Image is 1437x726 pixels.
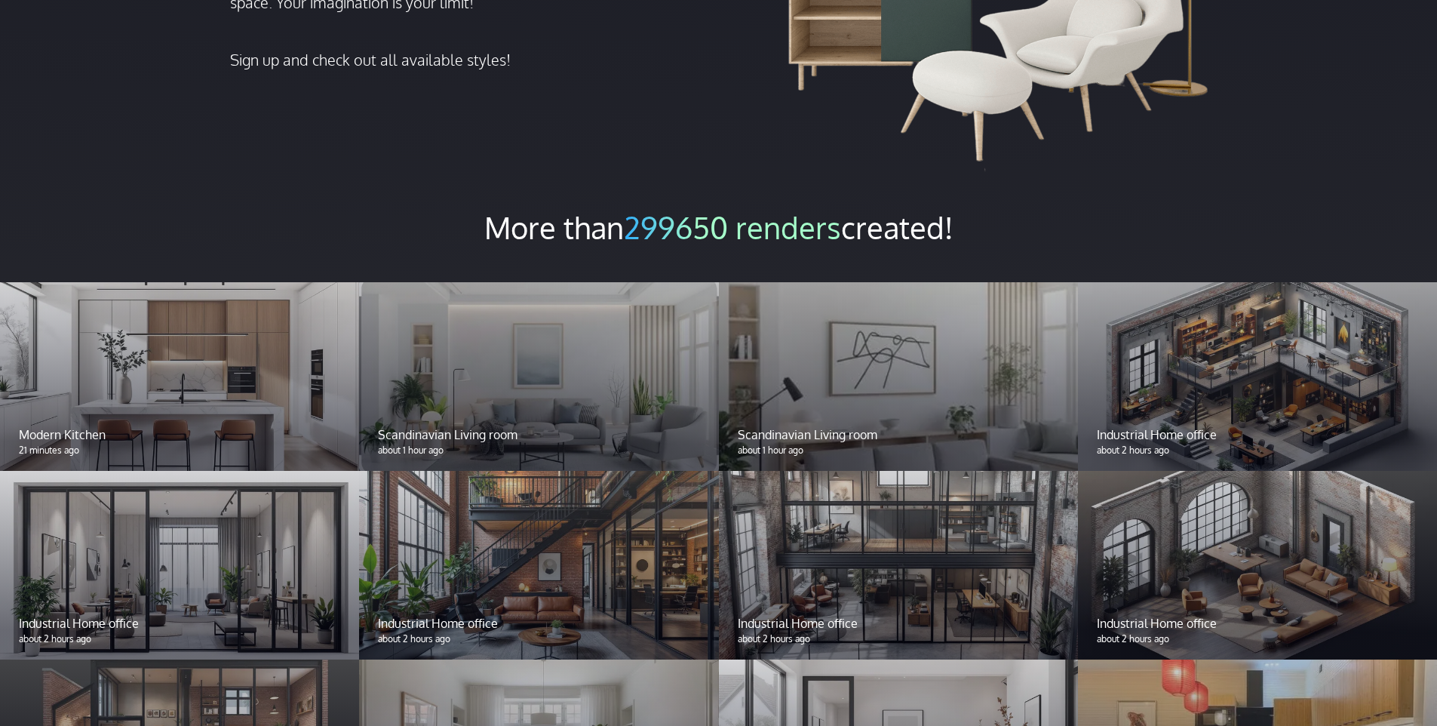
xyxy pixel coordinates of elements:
p: Scandinavian Living room [738,426,1059,444]
p: 21 minutes ago [19,444,340,457]
p: about 2 hours ago [378,632,699,646]
p: about 1 hour ago [378,444,699,457]
p: Industrial Home office [378,614,699,632]
p: Industrial Home office [19,614,340,632]
p: about 2 hours ago [1097,632,1418,646]
p: Industrial Home office [1097,426,1418,444]
p: about 2 hours ago [19,632,340,646]
p: Industrial Home office [1097,614,1418,632]
p: Scandinavian Living room [378,426,699,444]
p: Sign up and check out all available styles! [230,48,627,71]
p: about 2 hours ago [738,632,1059,646]
p: Modern Kitchen [19,426,340,444]
p: about 2 hours ago [1097,444,1418,457]
p: about 1 hour ago [738,444,1059,457]
p: Industrial Home office [738,614,1059,632]
span: 299650 renders [624,208,841,246]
